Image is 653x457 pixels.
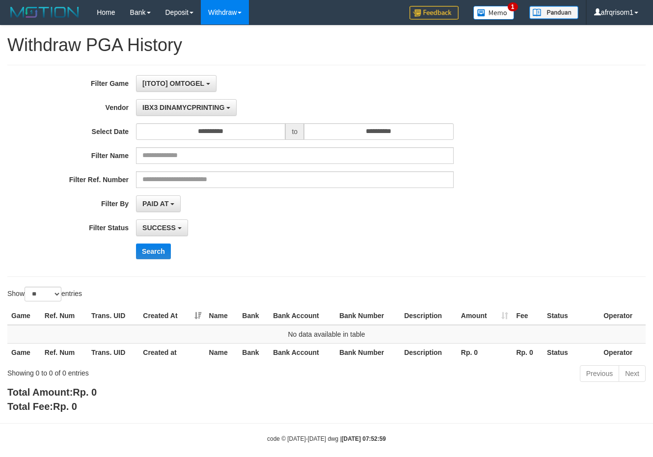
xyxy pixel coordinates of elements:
[580,365,619,382] a: Previous
[205,343,239,361] th: Name
[269,307,335,325] th: Bank Account
[238,343,269,361] th: Bank
[7,364,265,378] div: Showing 0 to 0 of 0 entries
[142,200,168,208] span: PAID AT
[41,307,87,325] th: Ref. Num
[7,5,82,20] img: MOTION_logo.png
[7,35,646,55] h1: Withdraw PGA History
[543,343,599,361] th: Status
[267,435,386,442] small: code © [DATE]-[DATE] dwg |
[7,401,77,412] b: Total Fee:
[473,6,515,20] img: Button%20Memo.svg
[142,104,224,111] span: IBX3 DINAMYCPRINTING
[269,343,335,361] th: Bank Account
[400,307,457,325] th: Description
[400,343,457,361] th: Description
[7,325,646,344] td: No data available in table
[508,2,518,11] span: 1
[205,307,239,325] th: Name
[87,307,139,325] th: Trans. UID
[136,195,181,212] button: PAID AT
[238,307,269,325] th: Bank
[512,307,543,325] th: Fee
[7,287,82,301] label: Show entries
[7,343,41,361] th: Game
[335,343,400,361] th: Bank Number
[335,307,400,325] th: Bank Number
[285,123,304,140] span: to
[7,387,97,398] b: Total Amount:
[142,224,176,232] span: SUCCESS
[619,365,646,382] a: Next
[139,307,205,325] th: Created At: activate to sort column ascending
[139,343,205,361] th: Created at
[599,343,646,361] th: Operator
[136,219,188,236] button: SUCCESS
[342,435,386,442] strong: [DATE] 07:52:59
[25,287,61,301] select: Showentries
[136,75,217,92] button: [ITOTO] OMTOGEL
[53,401,77,412] span: Rp. 0
[73,387,97,398] span: Rp. 0
[7,307,41,325] th: Game
[529,6,578,19] img: panduan.png
[142,80,204,87] span: [ITOTO] OMTOGEL
[512,343,543,361] th: Rp. 0
[136,99,237,116] button: IBX3 DINAMYCPRINTING
[457,307,513,325] th: Amount: activate to sort column ascending
[457,343,513,361] th: Rp. 0
[599,307,646,325] th: Operator
[409,6,459,20] img: Feedback.jpg
[136,243,171,259] button: Search
[87,343,139,361] th: Trans. UID
[543,307,599,325] th: Status
[41,343,87,361] th: Ref. Num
